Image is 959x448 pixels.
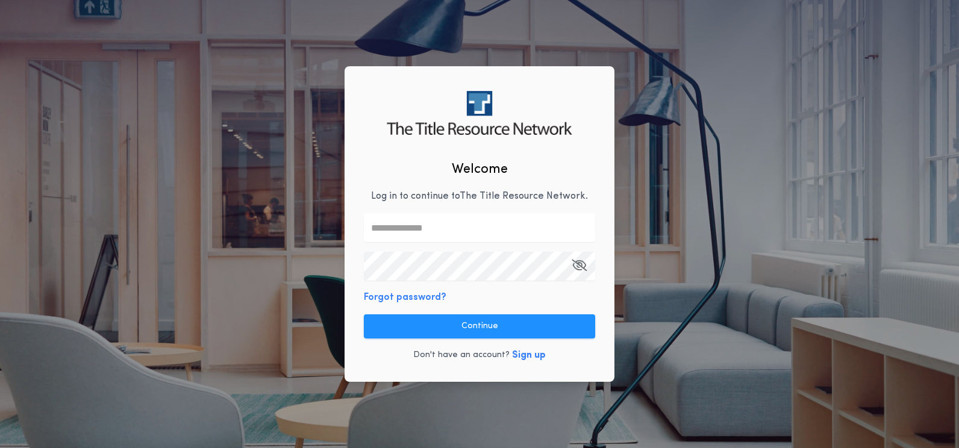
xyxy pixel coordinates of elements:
[371,189,588,204] p: Log in to continue to The Title Resource Network .
[364,314,595,338] button: Continue
[512,348,546,362] button: Sign up
[387,91,572,135] img: logo
[452,160,508,179] h2: Welcome
[364,290,446,305] button: Forgot password?
[413,349,510,361] p: Don't have an account?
